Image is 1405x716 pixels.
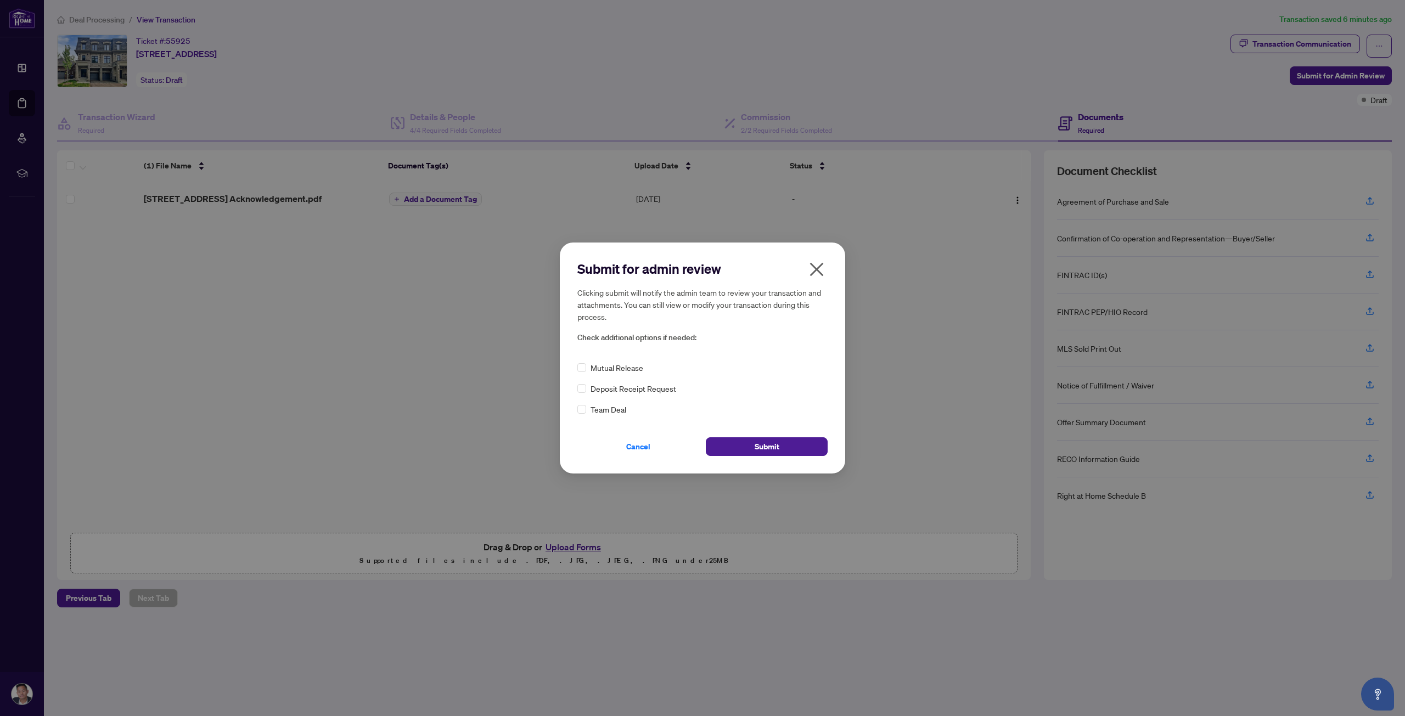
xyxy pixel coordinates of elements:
[808,261,825,278] span: close
[591,362,643,374] span: Mutual Release
[626,438,650,455] span: Cancel
[591,382,676,394] span: Deposit Receipt Request
[755,438,779,455] span: Submit
[706,437,828,456] button: Submit
[577,260,828,278] h2: Submit for admin review
[577,286,828,323] h5: Clicking submit will notify the admin team to review your transaction and attachments. You can st...
[577,331,828,344] span: Check additional options if needed:
[1361,678,1394,711] button: Open asap
[577,437,699,456] button: Cancel
[591,403,626,415] span: Team Deal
